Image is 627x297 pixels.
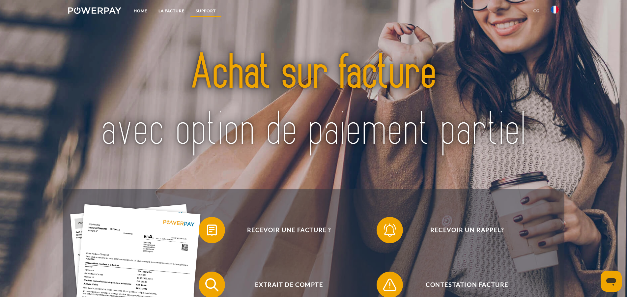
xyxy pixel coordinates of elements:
[68,7,121,14] img: logo-powerpay-white.svg
[204,277,220,293] img: qb_search.svg
[199,217,370,243] button: Recevoir une facture ?
[204,222,220,238] img: qb_bill.svg
[528,5,545,17] a: CG
[386,217,548,243] span: Recevoir un rappel?
[153,5,190,17] a: LA FACTURE
[601,271,622,292] iframe: Bouton de lancement de la fenêtre de messagerie
[208,217,370,243] span: Recevoir une facture ?
[382,222,398,238] img: qb_bell.svg
[128,5,153,17] a: Home
[93,30,534,174] img: title-powerpay_fr.svg
[551,6,559,14] img: fr
[190,5,221,17] a: Support
[382,277,398,293] img: qb_warning.svg
[377,217,548,243] button: Recevoir un rappel?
